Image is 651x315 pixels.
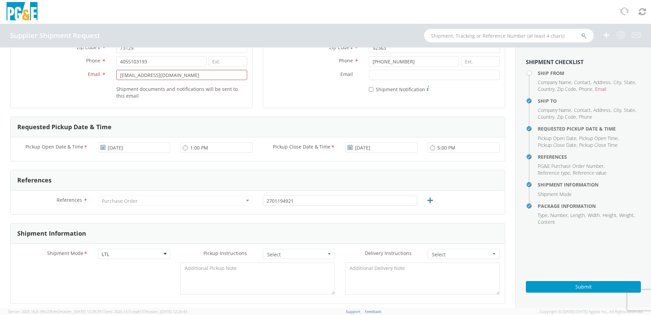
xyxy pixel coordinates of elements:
[203,250,247,256] span: Pickup Instructions
[424,29,594,42] input: Shipment, Tracking or Reference Number (at least 4 chars)
[557,114,577,120] li: ,
[579,114,592,120] span: Phone
[86,57,100,64] span: Phone
[339,57,353,64] span: Phone
[538,219,555,225] span: Content
[340,71,353,77] span: Email
[432,251,491,258] span: Select
[146,309,187,314] span: master, [DATE] 12:25:43
[273,143,331,151] span: Pickup Close Date & Time
[573,170,607,176] span: Reference value
[613,79,622,86] li: ,
[538,142,577,149] li: ,
[579,135,618,141] span: Pickup Open Time
[579,86,592,92] span: Phone
[8,309,101,314] span: Server: 2025.16.0-1ffcc23b9e2
[557,86,577,93] li: ,
[60,309,101,314] span: master, [DATE] 12:29:29
[526,281,641,293] button: Submit
[570,212,585,218] span: Length
[116,85,247,99] label: Shipment documents and notifications will be sent to this email
[47,250,83,258] span: Shipment Mode
[574,79,592,86] li: ,
[102,198,138,204] div: Purchase Order
[603,212,616,218] span: Height
[557,114,576,120] span: Zip Code
[570,212,586,219] li: ,
[613,107,621,113] span: City
[538,170,571,176] li: ,
[579,135,619,142] li: ,
[588,212,601,219] li: ,
[461,56,500,66] input: Ext.
[540,309,643,314] span: Copyright © [DATE]-[DATE] Agistix Inc., All Rights Reserved
[538,135,576,141] span: Pickup Open Date
[365,250,412,256] span: Delivery Instructions
[613,79,621,85] span: City
[538,191,572,197] span: Shipment Mode
[538,154,641,159] h4: References
[538,142,576,148] span: Pickup Close Date
[538,182,641,187] h4: Shipment Information
[538,212,548,218] span: Type
[538,135,577,142] li: ,
[613,107,622,114] li: ,
[550,212,569,219] li: ,
[263,196,417,206] input: 10 Digit PG&E PO Number
[88,71,100,77] span: Email
[538,107,571,113] span: Company Name
[538,126,641,131] h4: Requested Pickup Date & Time
[538,163,605,170] li: ,
[5,2,39,22] img: pge-logo-06675f144f4cfa6a6814.png
[102,251,109,258] div: LTL
[593,107,611,113] span: Address
[209,56,247,66] input: Ext.
[17,230,86,237] h3: Shipment Information
[538,107,572,114] li: ,
[593,107,612,114] li: ,
[538,114,555,120] li: ,
[57,197,82,203] span: References
[538,79,572,86] li: ,
[538,86,554,92] span: Country
[17,124,112,131] h3: Requested Pickup Date & Time
[267,251,326,258] span: Select
[538,86,555,93] li: ,
[369,87,373,92] input: Shipment Notification
[538,163,604,169] span: PG&E Purchase Order Number
[346,309,360,314] a: Support
[538,203,641,209] h4: Package Information
[588,212,600,218] span: Width
[538,79,571,85] span: Company Name
[595,86,606,92] span: Email
[619,212,634,218] span: Weight
[624,107,636,114] li: ,
[574,107,592,114] li: ,
[428,249,500,259] button: Select
[619,212,635,219] li: ,
[624,107,635,113] span: State
[538,114,554,120] span: Country
[579,142,618,148] span: Pickup Close Time
[538,71,641,76] h4: Ship From
[538,212,549,219] li: ,
[365,309,381,314] a: Feedback
[624,79,635,85] span: State
[538,170,570,176] span: Reference type
[25,143,83,151] span: Pickup Open Date & Time
[369,85,429,93] label: Shipment Notification
[624,79,636,86] li: ,
[102,309,187,314] span: Client: 2025.14.0-cea8157
[579,86,593,93] li: ,
[557,86,576,92] span: Zip Code
[17,177,52,184] h3: References
[574,107,591,113] span: Contact
[593,79,612,86] li: ,
[263,249,335,259] button: Select
[603,212,617,219] li: ,
[10,32,100,39] h4: Supplier Shipment Request
[526,58,584,66] strong: Shipment Checklist
[538,98,641,103] h4: Ship To
[550,212,568,218] span: Number
[574,79,591,85] span: Contact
